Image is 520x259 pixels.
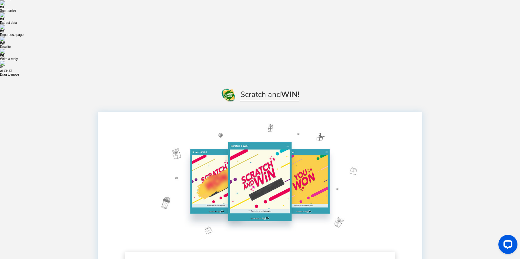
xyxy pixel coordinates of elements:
span: Scratch and [240,90,299,101]
iframe: LiveChat chat widget [493,232,520,259]
img: Scratch and Win [142,119,378,244]
strong: WIN! [281,89,299,99]
img: Scratch and Win [221,87,236,103]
